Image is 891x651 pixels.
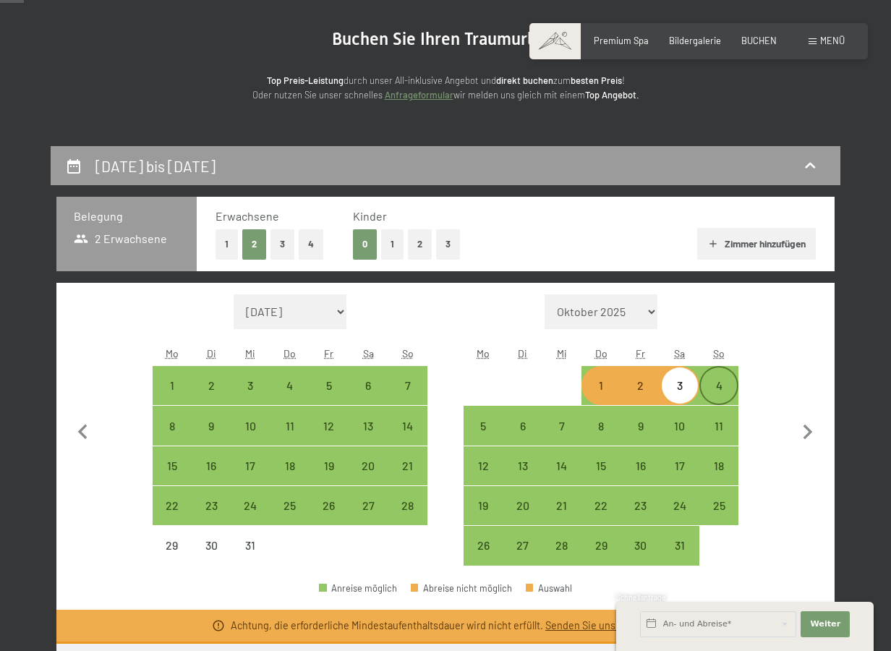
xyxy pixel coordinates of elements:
[544,420,580,456] div: 7
[542,526,581,565] div: Anreise möglich
[669,35,721,46] a: Bildergalerie
[388,406,427,445] div: Sun Dec 14 2025
[526,584,572,593] div: Auswahl
[389,500,425,536] div: 28
[153,366,192,405] div: Mon Dec 01 2025
[154,380,190,416] div: 1
[464,446,503,485] div: Anreise möglich
[621,406,660,445] div: Anreise möglich
[660,486,699,525] div: Anreise möglich
[193,500,229,536] div: 23
[349,406,388,445] div: Sat Dec 13 2025
[660,526,699,565] div: Sat Jan 31 2026
[660,366,699,405] div: Anreise möglich
[411,584,512,593] div: Abreise nicht möglich
[621,446,660,485] div: Anreise möglich
[350,380,386,416] div: 6
[95,157,216,175] h2: [DATE] bis [DATE]
[232,460,268,496] div: 17
[353,209,387,223] span: Kinder
[542,486,581,525] div: Anreise möglich
[542,486,581,525] div: Wed Jan 21 2026
[231,526,270,565] div: Anreise nicht möglich
[622,500,658,536] div: 23
[272,380,308,416] div: 4
[156,73,735,103] p: durch unser All-inklusive Angebot und zum ! Oder nutzen Sie unser schnelles wir melden uns gleich...
[192,406,231,445] div: Tue Dec 09 2025
[699,446,738,485] div: Sun Jan 18 2026
[154,420,190,456] div: 8
[545,619,676,631] a: Senden Sie uns eine Anfrage
[310,486,349,525] div: Anreise möglich
[388,366,427,405] div: Anreise möglich
[583,420,619,456] div: 8
[621,366,660,405] div: Anreise möglich
[270,229,294,259] button: 3
[349,366,388,405] div: Anreise möglich
[660,406,699,445] div: Anreise möglich
[153,406,192,445] div: Mon Dec 08 2025
[544,460,580,496] div: 14
[349,446,388,485] div: Sat Dec 20 2025
[319,584,397,593] div: Anreise möglich
[232,540,268,576] div: 31
[350,420,386,456] div: 13
[581,486,621,525] div: Anreise möglich
[353,229,377,259] button: 0
[388,366,427,405] div: Sun Dec 07 2025
[310,366,349,405] div: Anreise möglich
[231,406,270,445] div: Anreise möglich
[621,366,660,405] div: Fri Jan 02 2026
[402,347,414,359] abbr: Sonntag
[270,366,310,405] div: Anreise möglich
[270,406,310,445] div: Thu Dec 11 2025
[636,347,645,359] abbr: Freitag
[585,89,639,101] strong: Top Angebot.
[283,347,296,359] abbr: Donnerstag
[465,540,501,576] div: 26
[270,446,310,485] div: Anreise möglich
[310,486,349,525] div: Fri Dec 26 2025
[408,229,432,259] button: 2
[699,366,738,405] div: Anreise möglich
[267,75,344,86] strong: Top Preis-Leistung
[699,446,738,485] div: Anreise möglich
[231,406,270,445] div: Wed Dec 10 2025
[571,75,622,86] strong: besten Preis
[192,486,231,525] div: Anreise möglich
[581,406,621,445] div: Anreise möglich
[464,406,503,445] div: Mon Jan 05 2026
[216,229,238,259] button: 1
[310,366,349,405] div: Fri Dec 05 2025
[660,446,699,485] div: Anreise möglich
[810,618,840,630] span: Weiter
[154,460,190,496] div: 15
[272,420,308,456] div: 11
[699,406,738,445] div: Anreise möglich
[505,500,541,536] div: 20
[193,540,229,576] div: 30
[621,486,660,525] div: Fri Jan 23 2026
[621,526,660,565] div: Anreise möglich
[557,347,567,359] abbr: Mittwoch
[389,420,425,456] div: 14
[193,460,229,496] div: 16
[388,486,427,525] div: Anreise möglich
[801,611,850,637] button: Weiter
[349,486,388,525] div: Anreise möglich
[231,366,270,405] div: Anreise möglich
[389,460,425,496] div: 21
[465,500,501,536] div: 19
[594,35,649,46] a: Premium Spa
[245,347,255,359] abbr: Mittwoch
[464,406,503,445] div: Anreise möglich
[385,89,453,101] a: Anfrageformular
[464,526,503,565] div: Mon Jan 26 2026
[503,526,542,565] div: Anreise möglich
[363,347,374,359] abbr: Samstag
[311,380,347,416] div: 5
[660,526,699,565] div: Anreise möglich
[699,366,738,405] div: Sun Jan 04 2026
[231,446,270,485] div: Anreise möglich
[465,460,501,496] div: 12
